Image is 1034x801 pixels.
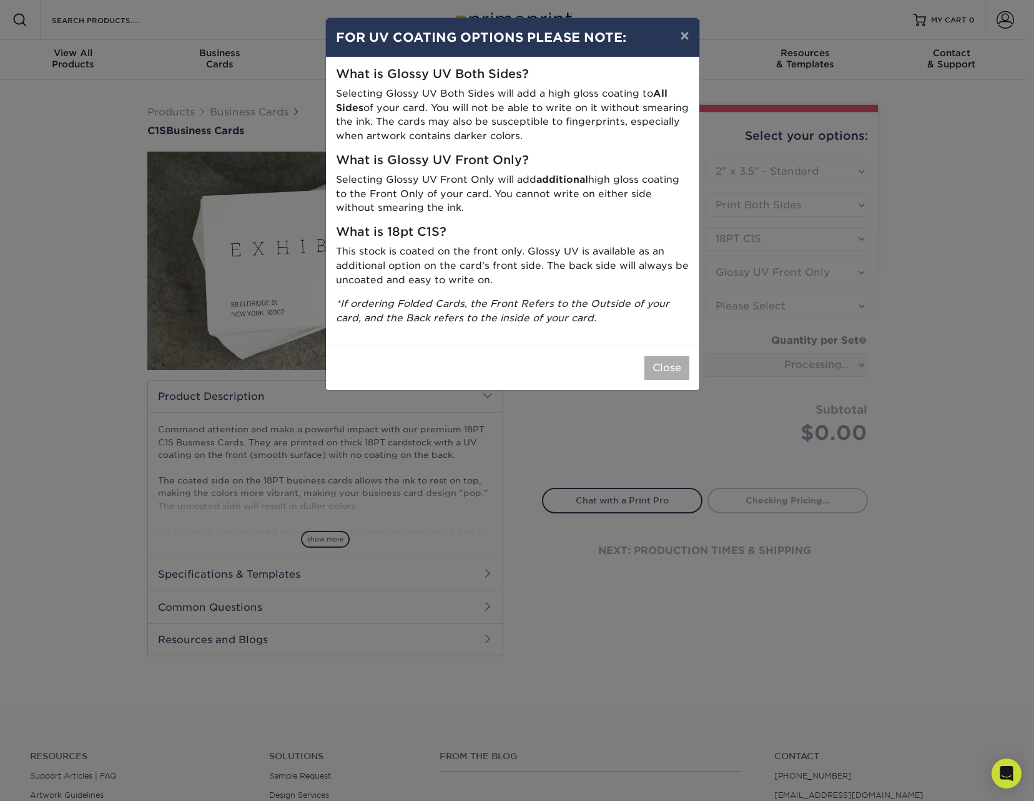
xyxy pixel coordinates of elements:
[336,67,689,82] h5: What is Glossy UV Both Sides?
[336,245,689,287] p: This stock is coated on the front only. Glossy UV is available as an additional option on the car...
[670,18,699,53] button: ×
[336,225,689,240] h5: What is 18pt C1S?
[992,759,1022,789] div: Open Intercom Messenger
[336,298,669,324] i: *If ordering Folded Cards, the Front Refers to the Outside of your card, and the Back refers to t...
[336,28,689,47] h4: FOR UV COATING OPTIONS PLEASE NOTE:
[536,173,588,185] strong: additional
[336,153,689,168] h5: What is Glossy UV Front Only?
[336,173,689,215] p: Selecting Glossy UV Front Only will add high gloss coating to the Front Only of your card. You ca...
[644,356,689,380] button: Close
[336,87,667,114] strong: All Sides
[336,87,689,143] p: Selecting Glossy UV Both Sides will add a high gloss coating to of your card. You will not be abl...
